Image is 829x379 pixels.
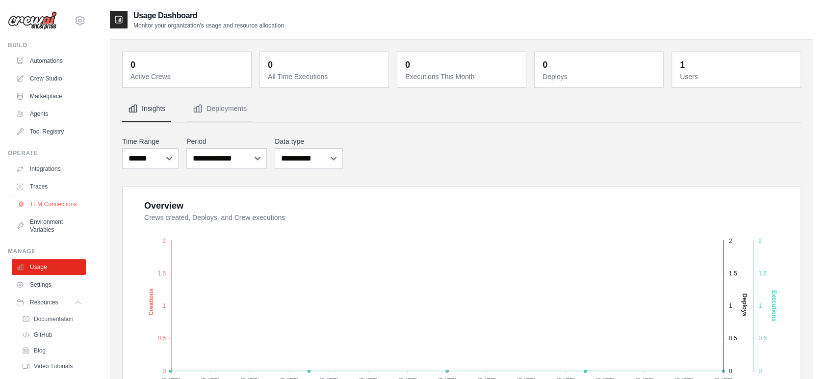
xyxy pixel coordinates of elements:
tspan: 1 [162,302,166,309]
span: Documentation [34,315,74,323]
tspan: 1.5 [758,270,767,277]
a: Documentation [18,312,86,326]
tspan: 0 [758,367,762,374]
div: 0 [405,58,410,72]
a: Tool Registry [12,124,86,139]
tspan: 0.5 [758,335,767,342]
a: Crew Studio [12,71,86,86]
dt: Users [680,72,795,81]
div: Build [8,41,86,49]
a: Blog [18,344,86,357]
tspan: 1 [758,302,762,309]
p: Monitor your organization's usage and resource allocation [133,22,284,29]
text: Creations [148,288,155,316]
div: 0 [268,58,273,72]
button: Insights [122,96,171,122]
div: Operate [8,149,86,157]
button: Deployments [187,96,253,122]
tspan: 0.5 [729,335,737,342]
dt: All Time Executions [268,72,383,81]
label: Data type [275,136,343,146]
div: 0 [543,58,547,72]
a: Automations [12,53,86,69]
a: Usage [12,259,86,275]
text: Deploys [741,293,748,316]
div: 1 [680,58,685,72]
tspan: 2 [162,237,166,244]
img: Logo [8,11,57,30]
tspan: 1 [729,302,732,309]
div: 0 [130,58,135,72]
dt: Executions This Month [405,72,520,81]
a: Traces [12,179,86,194]
tspan: 0.5 [157,335,166,342]
button: Resources [12,295,86,310]
span: Resources [30,298,58,306]
a: Agents [12,106,86,122]
a: Video Tutorials [18,359,86,373]
dt: Crews created, Deploys, and Crew executions [144,213,789,222]
a: Environment Variables [12,214,86,238]
a: GitHub [18,328,86,342]
tspan: 1.5 [157,270,166,277]
a: Integrations [12,161,86,177]
tspan: 2 [758,237,762,244]
dt: Deploys [543,72,657,81]
a: LLM Connections [13,196,87,212]
tspan: 0 [729,367,732,374]
nav: Tabs [122,96,801,122]
text: Executions [771,290,777,322]
span: Video Tutorials [34,362,73,370]
a: Marketplace [12,88,86,104]
span: Blog [34,347,46,354]
div: Manage [8,247,86,255]
span: GitHub [34,331,52,339]
tspan: 1.5 [729,270,737,277]
tspan: 2 [729,237,732,244]
label: Period [186,136,267,146]
div: Overview [144,199,183,213]
h2: Usage Dashboard [133,10,284,22]
tspan: 0 [162,367,166,374]
a: Settings [12,277,86,293]
dt: Active Crews [130,72,245,81]
label: Time Range [122,136,179,146]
